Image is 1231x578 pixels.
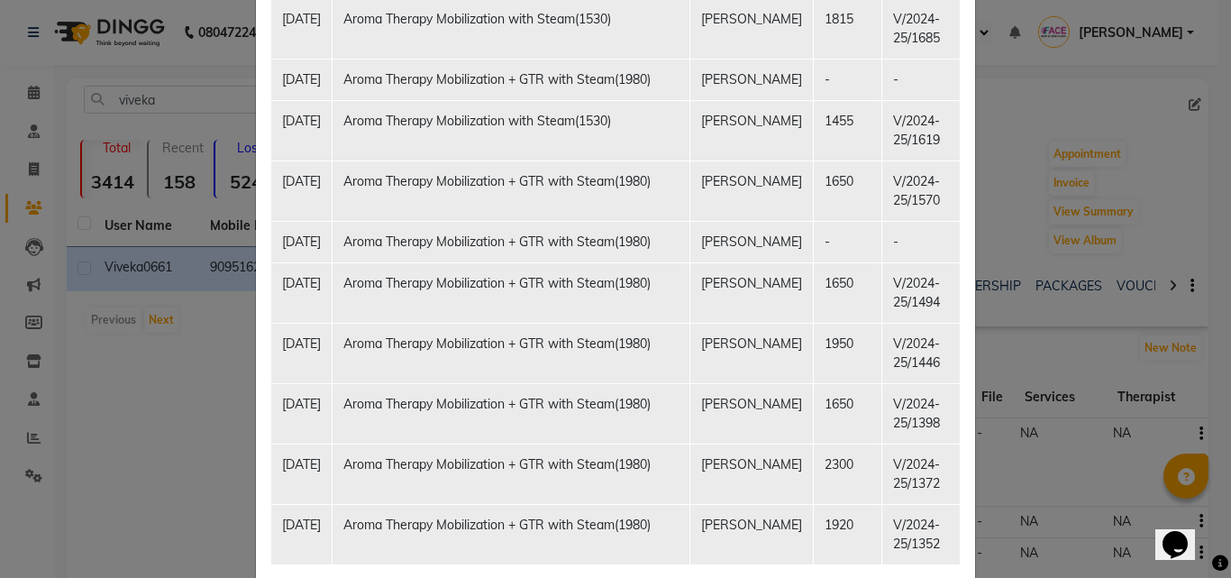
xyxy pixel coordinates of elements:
td: [DATE] [271,161,333,221]
td: V/2024-25/1352 [882,504,961,564]
td: [PERSON_NAME] [690,262,814,323]
td: 1650 [814,383,882,444]
td: V/2024-25/1446 [882,323,961,383]
td: [PERSON_NAME] [690,383,814,444]
td: Aroma Therapy Mobilization with Steam(1530) [333,100,690,161]
td: [DATE] [271,262,333,323]
td: - [882,221,961,262]
td: [PERSON_NAME] [690,504,814,564]
td: [PERSON_NAME] [690,59,814,100]
iframe: chat widget [1155,506,1213,560]
td: [DATE] [271,383,333,444]
td: [PERSON_NAME] [690,100,814,161]
td: V/2024-25/1398 [882,383,961,444]
td: [DATE] [271,59,333,100]
td: Aroma Therapy Mobilization + GTR with Steam(1980) [333,383,690,444]
td: [PERSON_NAME] [690,161,814,221]
td: [DATE] [271,221,333,262]
td: [DATE] [271,504,333,564]
td: [DATE] [271,444,333,504]
td: V/2024-25/1494 [882,262,961,323]
td: [PERSON_NAME] [690,444,814,504]
td: - [814,221,882,262]
td: V/2024-25/1619 [882,100,961,161]
td: 1650 [814,262,882,323]
td: Aroma Therapy Mobilization + GTR with Steam(1980) [333,504,690,564]
td: - [814,59,882,100]
td: 1650 [814,161,882,221]
td: [PERSON_NAME] [690,323,814,383]
td: [PERSON_NAME] [690,221,814,262]
td: 1455 [814,100,882,161]
td: 2300 [814,444,882,504]
td: V/2024-25/1570 [882,161,961,221]
td: [DATE] [271,100,333,161]
td: [DATE] [271,323,333,383]
td: Aroma Therapy Mobilization + GTR with Steam(1980) [333,323,690,383]
td: V/2024-25/1372 [882,444,961,504]
td: 1920 [814,504,882,564]
td: Aroma Therapy Mobilization + GTR with Steam(1980) [333,444,690,504]
td: Aroma Therapy Mobilization + GTR with Steam(1980) [333,262,690,323]
td: 1950 [814,323,882,383]
td: Aroma Therapy Mobilization + GTR with Steam(1980) [333,221,690,262]
td: Aroma Therapy Mobilization + GTR with Steam(1980) [333,59,690,100]
td: - [882,59,961,100]
td: Aroma Therapy Mobilization + GTR with Steam(1980) [333,161,690,221]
